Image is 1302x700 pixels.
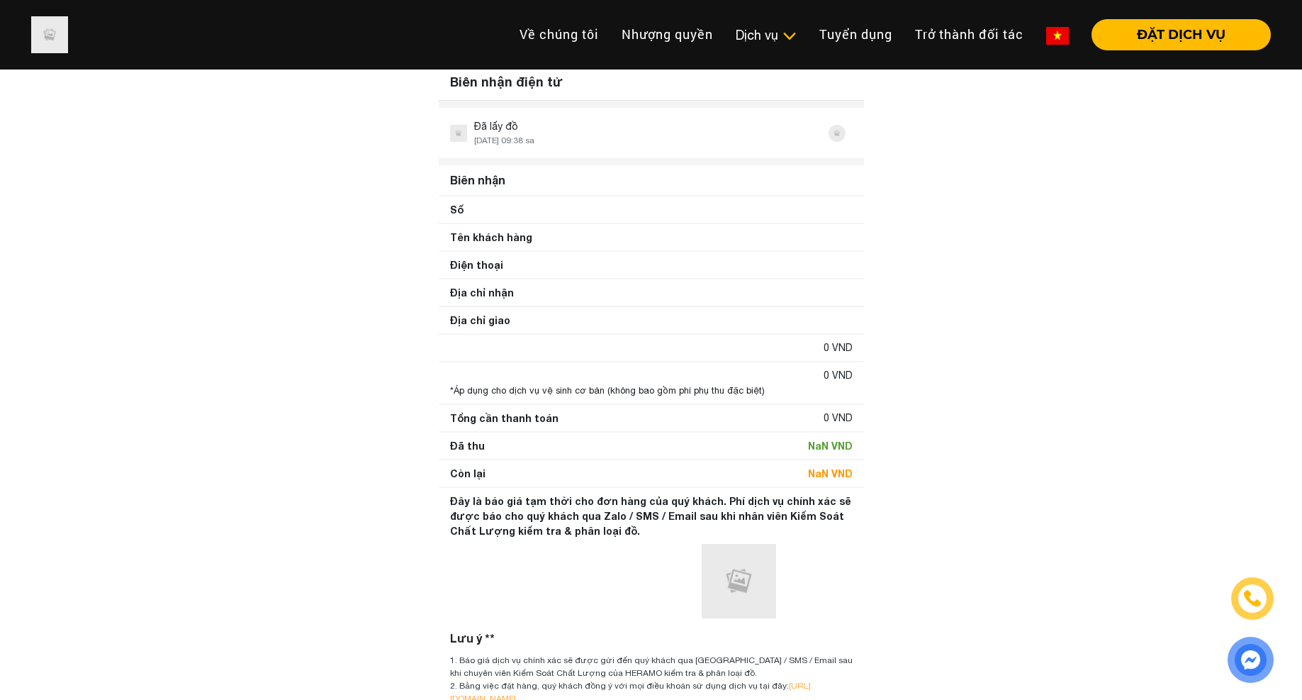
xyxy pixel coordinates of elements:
span: *Áp dụng cho dịch vụ vệ sinh cơ bản (không bao gồm phí phụ thu đặc biệt) [450,385,765,396]
a: Trở thành đối tác [904,19,1035,50]
div: Dịch vụ [736,26,797,45]
button: ĐẶT DỊCH VỤ [1091,19,1271,50]
div: Đã thu [450,438,485,453]
div: Biên nhận điện tử [439,64,864,101]
div: Tên khách hàng [450,230,532,245]
div: Biên nhận [444,166,858,194]
a: Về chúng tôi [508,19,610,50]
div: Địa chỉ nhận [450,285,514,300]
div: Đây là báo giá tạm thời cho đơn hàng của quý khách. Phí dịch vụ chính xác sẽ được báo cho quý khá... [450,494,853,538]
div: 0 VND [824,340,853,355]
div: NaN VND [808,466,853,481]
div: Tổng cần thanh toán [450,411,559,426]
a: ĐẶT DỊCH VỤ [1080,28,1271,41]
div: Điện thoại [450,257,503,272]
div: NaN VND [808,438,853,453]
img: phone-icon [1243,589,1262,608]
div: 1. Báo giá dịch vụ chính xác sẽ được gửi đến quý khách qua [GEOGRAPHIC_DATA] / SMS / Email sau kh... [450,654,853,679]
span: [DATE] 09:38 sa [474,135,534,145]
img: vn-flag.png [1046,27,1069,45]
div: Số [450,202,464,217]
a: Nhượng quyền [610,19,724,50]
a: phone-icon [1233,579,1272,618]
img: subToggleIcon [782,29,797,43]
div: 0 VND [824,411,853,426]
a: Tuyển dụng [808,19,904,50]
div: Đã lấy đồ [474,119,534,134]
div: 0 VND [824,368,853,383]
div: Còn lại [450,466,486,481]
div: Địa chỉ giao [450,313,510,328]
